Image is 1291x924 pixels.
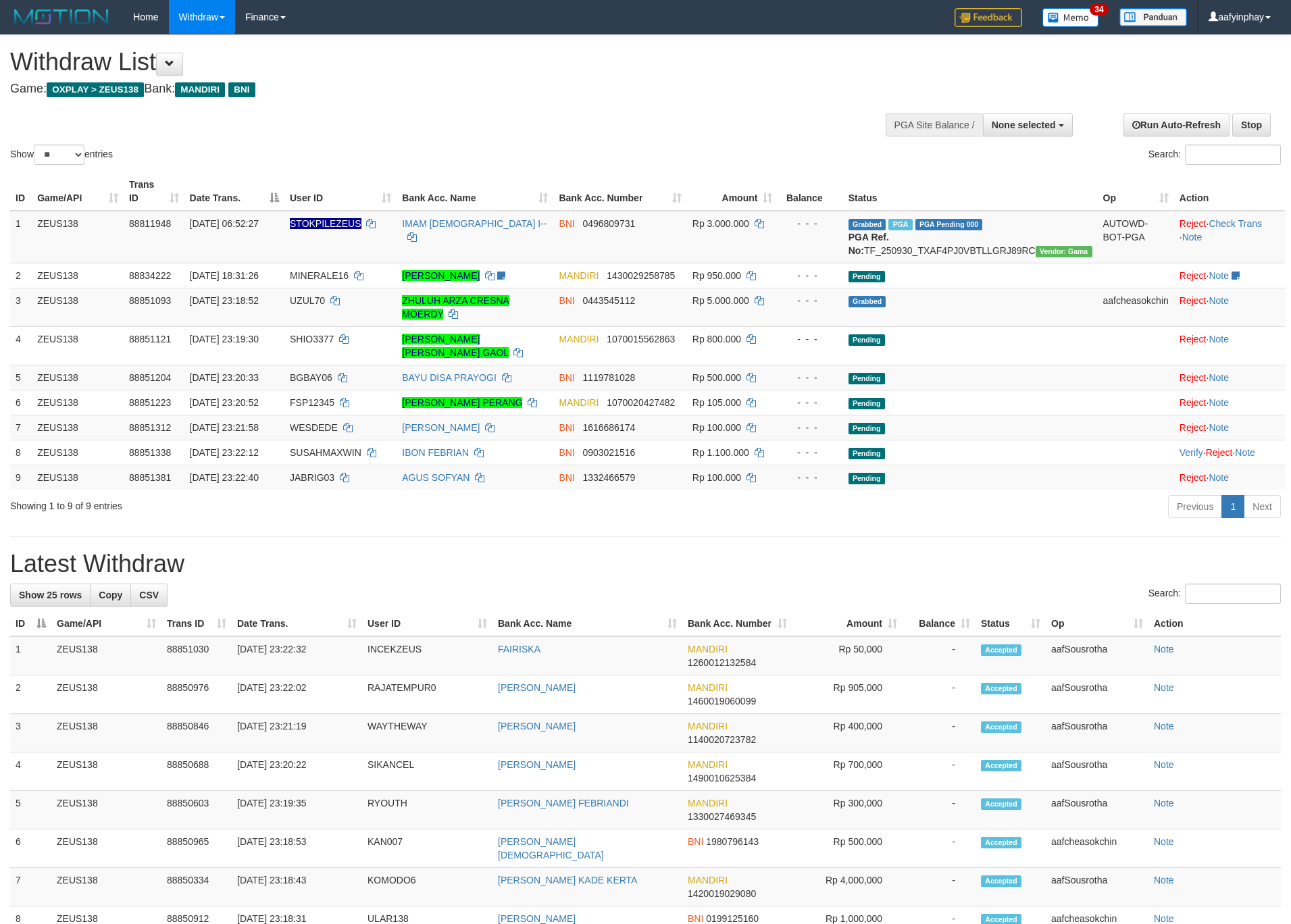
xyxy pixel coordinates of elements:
[1098,172,1174,211] th: Op: activate to sort column ascending
[1098,288,1174,326] td: aafcheasokchin
[559,372,574,383] span: BNI
[915,219,983,230] span: PGA Pending
[783,396,837,409] div: - - -
[10,675,51,714] td: 2
[1209,270,1229,281] a: Note
[402,447,469,458] a: IBON FEBRIAN
[284,172,397,211] th: User ID: activate to sort column ascending
[362,675,492,714] td: RAJATEMPUR0
[849,373,885,384] span: Pending
[553,172,686,211] th: Bank Acc. Number: activate to sort column ascending
[232,829,362,868] td: [DATE] 23:18:53
[1209,218,1262,229] a: Check Trans
[402,295,509,319] a: ZHULUH ARZA CRESNA MOERDY
[32,365,124,390] td: ZEUS138
[692,397,741,408] span: Rp 105.000
[10,829,51,868] td: 6
[397,172,553,211] th: Bank Acc. Name: activate to sort column ascending
[190,270,259,281] span: [DATE] 18:31:26
[190,447,259,458] span: [DATE] 23:22:12
[32,326,124,365] td: ZEUS138
[688,644,728,654] span: MANDIRI
[559,472,574,483] span: BNI
[692,218,749,229] span: Rp 3.000.000
[849,423,885,434] span: Pending
[843,172,1098,211] th: Status
[290,218,361,229] span: Nama rekening ada tanda titik/strip, harap diedit
[1174,326,1285,365] td: ·
[402,422,480,433] a: [PERSON_NAME]
[10,550,1281,577] h1: Latest Withdraw
[1154,759,1174,770] a: Note
[559,334,599,344] span: MANDIRI
[849,473,885,484] span: Pending
[10,415,32,440] td: 7
[32,465,124,490] td: ZEUS138
[688,721,728,731] span: MANDIRI
[1182,232,1203,242] a: Note
[692,334,741,344] span: Rp 800.000
[1174,365,1285,390] td: ·
[402,372,497,383] a: BAYU DISA PRAYOGI
[10,145,113,165] label: Show entries
[10,791,51,829] td: 5
[51,636,161,675] td: ZEUS138
[903,636,976,675] td: -
[1174,415,1285,440] td: ·
[792,829,903,868] td: Rp 500,000
[582,422,635,433] span: Copy 1616686174 to clipboard
[783,332,837,346] div: - - -
[783,471,837,484] div: - - -
[981,760,1021,771] span: Accepted
[1168,495,1222,518] a: Previous
[1154,644,1174,654] a: Note
[849,398,885,409] span: Pending
[1046,868,1148,906] td: aafSousrotha
[402,334,508,358] a: [PERSON_NAME] [PERSON_NAME] GAOL
[688,836,703,847] span: BNI
[32,263,124,288] td: ZEUS138
[688,811,756,822] span: Copy 1330027469345 to clipboard
[983,113,1073,136] button: None selected
[582,472,635,483] span: Copy 1332466579 to clipboard
[1221,495,1244,518] a: 1
[1180,397,1207,408] a: Reject
[362,636,492,675] td: INCEKZEUS
[849,271,885,282] span: Pending
[362,714,492,752] td: WAYTHEWAY
[688,888,756,899] span: Copy 1420019029080 to clipboard
[51,714,161,752] td: ZEUS138
[1046,752,1148,791] td: aafSousrotha
[129,397,171,408] span: 88851223
[51,829,161,868] td: ZEUS138
[190,422,259,433] span: [DATE] 23:21:58
[1185,145,1281,165] input: Search:
[10,172,32,211] th: ID
[10,584,91,607] a: Show 25 rows
[32,172,124,211] th: Game/API: activate to sort column ascending
[10,465,32,490] td: 9
[688,875,728,885] span: MANDIRI
[783,269,837,282] div: - - -
[290,334,334,344] span: SHIO3377
[232,636,362,675] td: [DATE] 23:22:32
[1180,270,1207,281] a: Reject
[688,913,703,924] span: BNI
[130,584,168,607] a: CSV
[232,868,362,906] td: [DATE] 23:18:43
[1209,397,1229,408] a: Note
[1180,295,1207,306] a: Reject
[10,211,32,263] td: 1
[32,211,124,263] td: ZEUS138
[688,759,728,770] span: MANDIRI
[161,752,232,791] td: 88850688
[129,270,171,281] span: 88834222
[51,611,161,636] th: Game/API: activate to sort column ascending
[559,295,574,306] span: BNI
[19,590,82,600] span: Show 25 rows
[1244,495,1281,518] a: Next
[362,829,492,868] td: KAN007
[1046,611,1148,636] th: Op: activate to sort column ascending
[903,752,976,791] td: -
[1174,263,1285,288] td: ·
